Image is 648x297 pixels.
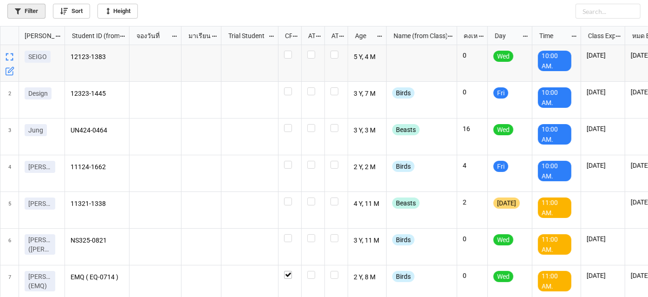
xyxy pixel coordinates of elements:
[28,235,52,254] p: [PERSON_NAME] ([PERSON_NAME])
[8,82,11,118] span: 2
[493,124,513,135] div: Wed
[458,31,478,41] div: คงเหลือ (from Nick Name)
[587,271,619,280] p: [DATE]
[7,4,45,19] a: Filter
[463,198,482,207] p: 2
[534,31,571,41] div: Time
[538,161,571,181] div: 10:00 AM.
[392,198,420,209] div: Beasts
[538,87,571,108] div: 10:00 AM.
[97,4,138,19] a: Height
[28,272,52,290] p: [PERSON_NAME] (EMQ)
[392,234,415,245] div: Birds
[463,51,482,60] p: 0
[326,31,339,41] div: ATK
[8,155,11,191] span: 4
[19,31,55,41] div: [PERSON_NAME] Name
[392,87,415,99] div: Birds
[587,124,619,133] p: [DATE]
[71,124,124,137] p: UN424-0464
[587,161,619,170] p: [DATE]
[392,161,415,172] div: Birds
[223,31,268,41] div: Trial Student
[463,161,482,170] p: 4
[71,234,124,247] p: NS325-0821
[183,31,212,41] div: มาเรียน
[587,87,619,97] p: [DATE]
[489,31,522,41] div: Day
[28,89,48,98] p: Design
[66,31,119,41] div: Student ID (from [PERSON_NAME] Name)
[538,198,571,218] div: 11:00 AM.
[28,52,47,61] p: SEIGO
[279,31,292,41] div: CF
[8,192,11,228] span: 5
[8,119,11,155] span: 3
[576,4,641,19] input: Search...
[350,31,377,41] div: Age
[388,31,447,41] div: Name (from Class)
[71,51,124,64] p: 12123-1383
[131,31,171,41] div: จองวันที่
[53,4,90,19] a: Sort
[493,87,508,99] div: Fri
[28,199,52,208] p: [PERSON_NAME]
[493,161,508,172] div: Fri
[71,87,124,100] p: 12323-1445
[354,87,381,100] p: 3 Y, 7 M
[392,271,415,282] div: Birds
[8,229,11,265] span: 6
[463,234,482,244] p: 0
[463,124,482,133] p: 16
[463,271,482,280] p: 0
[303,31,316,41] div: ATT
[28,125,43,135] p: Jung
[71,161,124,174] p: 11124-1662
[28,162,52,172] p: [PERSON_NAME]
[392,124,420,135] div: Beasts
[587,51,619,60] p: [DATE]
[0,26,65,45] div: grid
[538,124,571,145] div: 10:00 AM.
[493,271,513,282] div: Wed
[354,234,381,247] p: 3 Y, 11 M
[493,234,513,245] div: Wed
[493,51,513,62] div: Wed
[354,161,381,174] p: 2 Y, 2 M
[587,234,619,244] p: [DATE]
[354,51,381,64] p: 5 Y, 4 M
[538,51,571,71] div: 10:00 AM.
[493,198,520,209] div: [DATE]
[71,198,124,211] p: 11321-1338
[71,271,124,284] p: EMQ ( EQ-0714 )
[583,31,615,41] div: Class Expiration
[538,271,571,291] div: 11:00 AM.
[463,87,482,97] p: 0
[538,234,571,255] div: 11:00 AM.
[354,271,381,284] p: 2 Y, 8 M
[354,198,381,211] p: 4 Y, 11 M
[354,124,381,137] p: 3 Y, 3 M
